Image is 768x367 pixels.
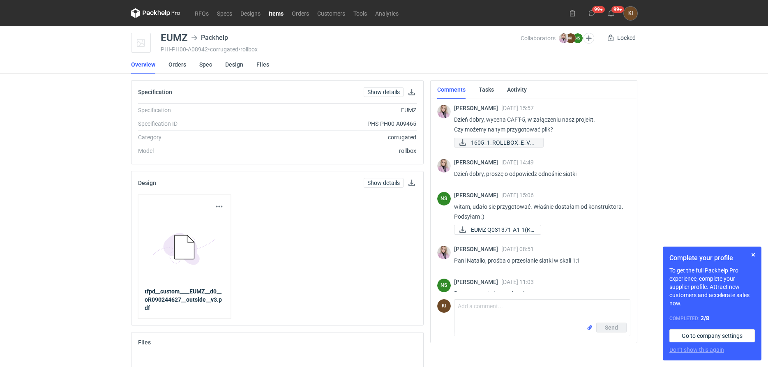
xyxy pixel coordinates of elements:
p: Dzień dobry, proszę o odpowiedz odnośnie siatki [454,169,624,179]
div: Specification ID [138,120,249,128]
div: Locked [606,33,637,43]
img: Klaudia Wiśniewska [559,33,569,43]
h2: Files [138,339,151,346]
a: Activity [507,81,527,99]
span: [DATE] 08:51 [501,246,534,252]
a: Specs [213,8,236,18]
div: Karolina Idkowiak [624,7,637,20]
span: [PERSON_NAME] [454,105,501,111]
h1: Complete your profile [669,253,755,263]
button: Edit collaborators [583,33,594,44]
span: • rollbox [238,46,258,53]
a: Tools [349,8,371,18]
div: Category [138,133,249,141]
button: Actions [214,202,224,212]
h2: Design [138,180,156,186]
a: Show details [364,87,404,97]
div: EUMZ [249,106,417,114]
span: Collaborators [521,35,556,42]
div: PHS-PH00-A09465 [249,120,417,128]
strong: tfpd__custom____EUMZ__d0__oR090244627__outside__v3.pdf [145,288,222,311]
a: EUMZ Q031371-A1-1(K)... [454,225,541,235]
div: Natalia Stępak [437,279,451,292]
strong: 2 / 8 [701,315,709,321]
a: Items [265,8,288,18]
div: rollbox [249,147,417,155]
div: EUMZ [161,33,188,43]
span: [PERSON_NAME] [454,159,501,166]
a: tfpd__custom____EUMZ__d0__oR090244627__outside__v3.pdf [145,287,224,312]
div: Completed: [669,314,755,323]
div: EUMZ Q031371-A1-1(K).PDF [454,225,536,235]
svg: Packhelp Pro [131,8,180,18]
img: Klaudia Wiśniewska [437,246,451,259]
div: Model [138,147,249,155]
div: Natalia Stępak [437,192,451,205]
button: Download specification [407,87,417,97]
a: Comments [437,81,466,99]
div: PHI-PH00-A08942 [161,46,521,53]
p: witam, udało sie przygotować. Właśnie dostałam od konstruktora. Podsyłam :) [454,202,624,222]
span: [DATE] 15:57 [501,105,534,111]
a: RFQs [191,8,213,18]
div: Karolina Idkowiak [437,299,451,313]
a: 1605_1_ROLLBOX_E_V5-... [454,138,544,148]
div: Specification [138,106,249,114]
a: Analytics [371,8,403,18]
figcaption: NS [573,33,583,43]
button: 99+ [585,7,598,20]
span: Send [605,325,618,330]
a: Customers [313,8,349,18]
span: EUMZ Q031371-A1-1(K)... [471,225,534,234]
a: Orders [168,55,186,74]
a: Spec [199,55,212,74]
p: Dzień dobry, wycena CAFT-5, w załączeniu nasz projekt. Czy możemy na tym przygotować plik? [454,115,624,134]
button: Don’t show this again [669,346,724,354]
span: [PERSON_NAME] [454,279,501,285]
a: Tasks [479,81,494,99]
a: Show details [364,178,404,188]
p: Pani Natalio, prośba o przesłanie siatki w skali 1:1 [454,256,624,265]
span: [PERSON_NAME] [454,192,501,199]
a: Design [225,55,243,74]
a: Orders [288,8,313,18]
a: Go to company settings [669,329,755,342]
img: Klaudia Wiśniewska [437,159,451,173]
h2: Specification [138,89,172,95]
button: Send [596,323,627,332]
p: Proszę uprzejmie. pozdrawiam [454,289,624,298]
button: KI [624,7,637,20]
div: corrugated [249,133,417,141]
button: Skip for now [748,250,758,260]
span: • corrugated [208,46,238,53]
a: Overview [131,55,155,74]
div: Packhelp [191,33,228,43]
img: Klaudia Wiśniewska [437,105,451,118]
figcaption: NS [437,279,451,292]
div: 1605_1_ROLLBOX_E_V5- final.pdf [454,138,536,148]
span: [DATE] 11:03 [501,279,534,285]
p: To get the full Packhelp Pro experience, complete your supplier profile. Attract new customers an... [669,266,755,307]
a: Files [256,55,269,74]
span: [DATE] 15:06 [501,192,534,199]
span: [DATE] 14:49 [501,159,534,166]
button: Download design [407,178,417,188]
span: 1605_1_ROLLBOX_E_V5-... [471,138,537,147]
span: [PERSON_NAME] [454,246,501,252]
button: 99+ [604,7,618,20]
figcaption: KI [437,299,451,313]
figcaption: KI [566,33,576,43]
a: Designs [236,8,265,18]
figcaption: NS [437,192,451,205]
